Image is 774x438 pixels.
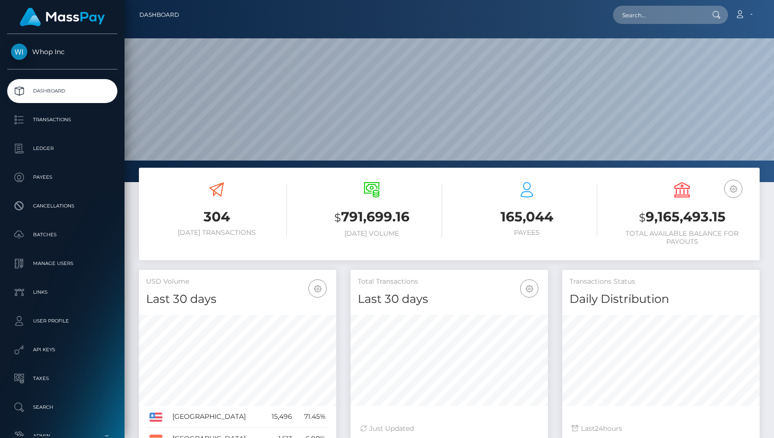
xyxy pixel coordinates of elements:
[11,343,114,357] p: API Keys
[7,79,117,103] a: Dashboard
[296,406,329,428] td: 71.45%
[301,230,442,238] h6: [DATE] Volume
[146,277,329,287] h5: USD Volume
[11,113,114,127] p: Transactions
[20,8,105,26] img: MassPay Logo
[11,256,114,271] p: Manage Users
[7,309,117,333] a: User Profile
[7,108,117,132] a: Transactions
[146,291,329,308] h4: Last 30 days
[7,194,117,218] a: Cancellations
[358,291,541,308] h4: Last 30 days
[146,229,287,237] h6: [DATE] Transactions
[11,170,114,184] p: Payees
[11,400,114,415] p: Search
[7,367,117,391] a: Taxes
[456,207,597,226] h3: 165,044
[146,207,287,226] h3: 304
[11,285,114,300] p: Links
[139,5,179,25] a: Dashboard
[7,223,117,247] a: Batches
[301,207,442,227] h3: 791,699.16
[11,44,27,60] img: Whop Inc
[149,413,162,421] img: US.png
[569,277,752,287] h5: Transactions Status
[11,228,114,242] p: Batches
[358,277,541,287] h5: Total Transactions
[7,280,117,304] a: Links
[11,141,114,156] p: Ledger
[572,424,750,434] div: Last hours
[334,211,341,224] small: $
[263,406,296,428] td: 15,496
[7,338,117,362] a: API Keys
[11,199,114,213] p: Cancellations
[613,6,703,24] input: Search...
[7,395,117,419] a: Search
[11,84,114,98] p: Dashboard
[11,314,114,328] p: User Profile
[169,406,263,428] td: [GEOGRAPHIC_DATA]
[569,291,752,308] h4: Daily Distribution
[7,137,117,161] a: Ledger
[360,424,538,434] div: Just Updated
[612,230,752,246] h6: Total Available Balance for Payouts
[612,207,752,227] h3: 9,165,493.15
[639,211,646,224] small: $
[7,165,117,189] a: Payees
[456,229,597,237] h6: Payees
[7,252,117,276] a: Manage Users
[7,47,117,56] span: Whop Inc
[11,371,114,386] p: Taxes
[595,424,603,433] span: 24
